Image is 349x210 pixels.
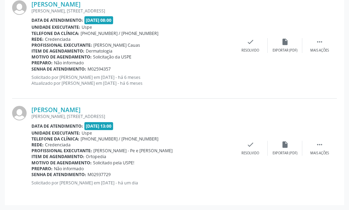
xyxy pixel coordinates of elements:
[93,54,131,60] span: Solicitação da USPE
[31,54,92,60] b: Motivo de agendamento:
[31,8,233,14] div: [PERSON_NAME], [STREET_ADDRESS]
[241,48,259,53] div: Resolvido
[31,74,233,86] p: Solicitado por [PERSON_NAME] em [DATE] - há 6 meses Atualizado por [PERSON_NAME] em [DATE] - há 6...
[31,160,92,166] b: Motivo de agendamento:
[31,148,92,154] b: Profissional executante:
[93,148,173,154] span: [PERSON_NAME] - Pe e [PERSON_NAME]
[31,66,86,72] b: Senha de atendimento:
[31,42,92,48] b: Profissional executante:
[281,141,289,148] i: insert_drive_file
[31,60,53,66] b: Preparo:
[45,142,71,148] span: Credenciada
[241,151,259,156] div: Resolvido
[31,166,53,172] b: Preparo:
[31,172,86,177] b: Senha de atendimento:
[31,154,84,159] b: Item de agendamento:
[316,141,323,148] i: 
[45,36,71,42] span: Credenciada
[93,42,140,48] span: [PERSON_NAME] Cauas
[81,136,158,142] span: [PHONE_NUMBER] / [PHONE_NUMBER]
[31,17,83,23] b: Data de atendimento:
[54,60,84,66] span: Não informado
[31,48,84,54] b: Item de agendamento:
[86,154,106,159] span: Ortopedia
[54,166,84,172] span: Não informado
[316,38,323,46] i: 
[86,48,112,54] span: Dermatologia
[310,48,329,53] div: Mais ações
[31,36,44,42] b: Rede:
[82,130,92,136] span: Uspe
[281,38,289,46] i: insert_drive_file
[12,0,27,15] img: img
[31,30,79,36] b: Telefone da clínica:
[31,0,81,8] a: [PERSON_NAME]
[84,122,113,130] span: [DATE] 13:00
[247,38,254,46] i: check
[31,136,79,142] b: Telefone da clínica:
[31,106,81,113] a: [PERSON_NAME]
[273,48,297,53] div: Exportar (PDF)
[247,141,254,148] i: check
[84,16,113,24] span: [DATE] 08:00
[31,180,233,186] p: Solicitado por [PERSON_NAME] em [DATE] - há um dia
[82,24,92,30] span: Uspe
[93,160,134,166] span: Solicitado pela USPE!
[31,123,83,129] b: Data de atendimento:
[31,113,233,119] div: [PERSON_NAME], [STREET_ADDRESS]
[31,130,80,136] b: Unidade executante:
[12,106,27,120] img: img
[310,151,329,156] div: Mais ações
[31,24,80,30] b: Unidade executante:
[88,172,111,177] span: M02937729
[88,66,111,72] span: M02594357
[31,142,44,148] b: Rede:
[81,30,158,36] span: [PHONE_NUMBER] / [PHONE_NUMBER]
[273,151,297,156] div: Exportar (PDF)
